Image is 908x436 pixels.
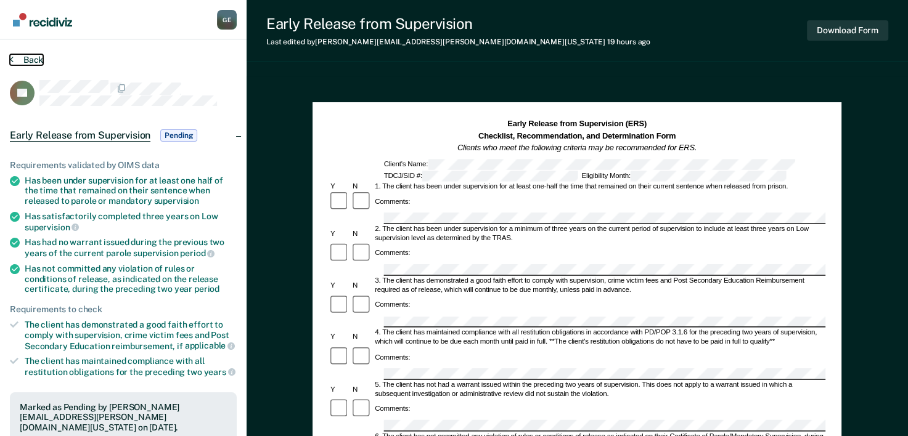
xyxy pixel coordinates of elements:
em: Clients who meet the following criteria may be recommended for ERS. [457,143,697,152]
div: N [351,182,373,190]
div: 5. The client has not had a warrant issued within the preceding two years of supervision. This do... [374,381,826,398]
div: Y [329,229,351,238]
button: Profile dropdown button [217,10,237,30]
div: Early Release from Supervision [266,15,650,33]
span: 19 hours ago [607,38,651,46]
div: Y [329,182,351,190]
div: Comments: [374,405,412,413]
div: Requirements to check [10,304,237,315]
div: The client has maintained compliance with all restitution obligations for the preceding two [25,356,237,377]
span: Pending [160,129,197,142]
div: The client has demonstrated a good faith effort to comply with supervision, crime victim fees and... [25,320,237,351]
span: period [180,248,215,258]
strong: Checklist, Recommendation, and Determination Form [478,131,676,140]
div: Has satisfactorily completed three years on Low [25,211,237,232]
div: N [351,281,373,290]
strong: Early Release from Supervision (ERS) [507,119,647,128]
div: Has not committed any violation of rules or conditions of release, as indicated on the release ce... [25,264,237,294]
div: Comments: [374,197,412,206]
span: supervision [25,222,79,232]
div: Y [329,281,351,290]
div: Requirements validated by OIMS data [10,160,237,171]
div: Comments: [374,301,412,310]
div: 2. The client has been under supervision for a minimum of three years on the current period of su... [374,225,826,243]
div: G E [217,10,237,30]
button: Download Form [807,20,888,41]
button: Back [10,54,43,65]
div: N [351,229,373,238]
span: supervision [154,196,199,206]
div: Comments: [374,249,412,258]
div: N [351,333,373,342]
span: years [204,367,235,377]
div: Eligibility Month: [580,171,788,181]
div: Has had no warrant issued during the previous two years of the current parole supervision [25,237,237,258]
span: Early Release from Supervision [10,129,150,142]
div: N [351,385,373,394]
div: 4. The client has maintained compliance with all restitution obligations in accordance with PD/PO... [374,329,826,347]
div: Client's Name: [382,159,796,169]
div: Y [329,385,351,394]
div: 3. The client has demonstrated a good faith effort to comply with supervision, crime victim fees ... [374,277,826,294]
img: Recidiviz [13,13,72,26]
div: Marked as Pending by [PERSON_NAME][EMAIL_ADDRESS][PERSON_NAME][DOMAIN_NAME][US_STATE] on [DATE]. [20,402,227,433]
div: Y [329,333,351,342]
div: Has been under supervision for at least one half of the time that remained on their sentence when... [25,176,237,206]
div: Last edited by [PERSON_NAME][EMAIL_ADDRESS][PERSON_NAME][DOMAIN_NAME][US_STATE] [266,38,650,46]
span: period [194,284,219,294]
div: TDCJ/SID #: [382,171,580,181]
div: 1. The client has been under supervision for at least one-half the time that remained on their cu... [374,182,826,190]
span: applicable [185,341,235,350]
div: Comments: [374,353,412,361]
